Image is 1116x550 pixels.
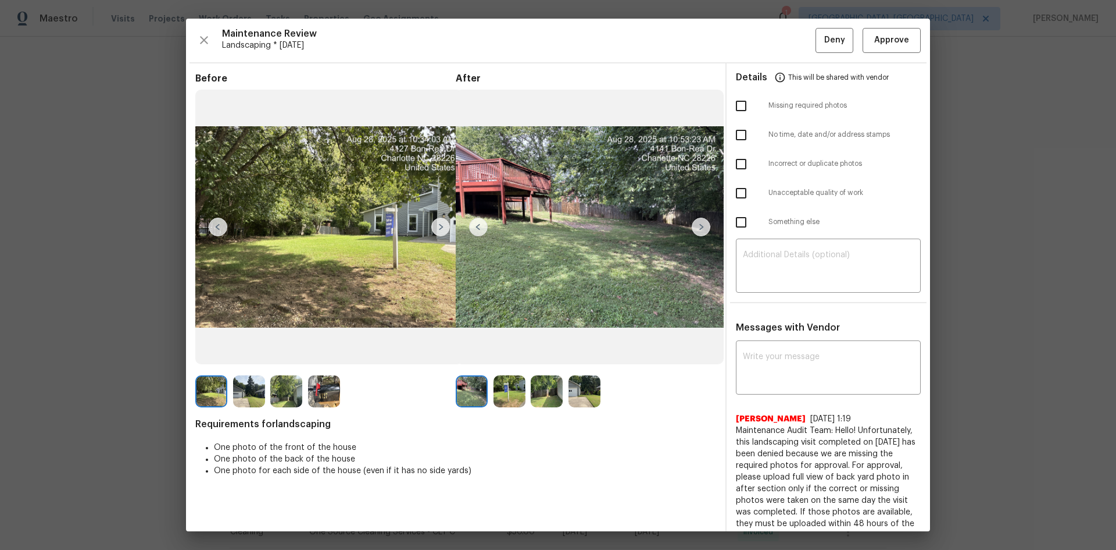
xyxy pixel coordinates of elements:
[727,208,930,237] div: Something else
[824,33,845,48] span: Deny
[195,73,456,84] span: Before
[768,188,921,198] span: Unacceptable quality of work
[214,453,716,465] li: One photo of the back of the house
[788,63,889,91] span: This will be shared with vendor
[222,28,815,40] span: Maintenance Review
[222,40,815,51] span: Landscaping * [DATE]
[768,159,921,169] span: Incorrect or duplicate photos
[195,418,716,430] span: Requirements for landscaping
[431,218,450,236] img: right-chevron-button-url
[874,33,909,48] span: Approve
[810,415,851,423] span: [DATE] 1:19
[736,63,767,91] span: Details
[815,28,853,53] button: Deny
[469,218,488,236] img: left-chevron-button-url
[768,217,921,227] span: Something else
[456,73,716,84] span: After
[727,120,930,150] div: No time, date and/or address stamps
[692,218,710,236] img: right-chevron-button-url
[727,179,930,208] div: Unacceptable quality of work
[727,91,930,120] div: Missing required photos
[214,442,716,453] li: One photo of the front of the house
[736,413,806,425] span: [PERSON_NAME]
[736,323,840,332] span: Messages with Vendor
[768,101,921,111] span: Missing required photos
[768,130,921,140] span: No time, date and/or address stamps
[727,150,930,179] div: Incorrect or duplicate photos
[214,465,716,477] li: One photo for each side of the house (even if it has no side yards)
[863,28,921,53] button: Approve
[209,218,227,236] img: left-chevron-button-url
